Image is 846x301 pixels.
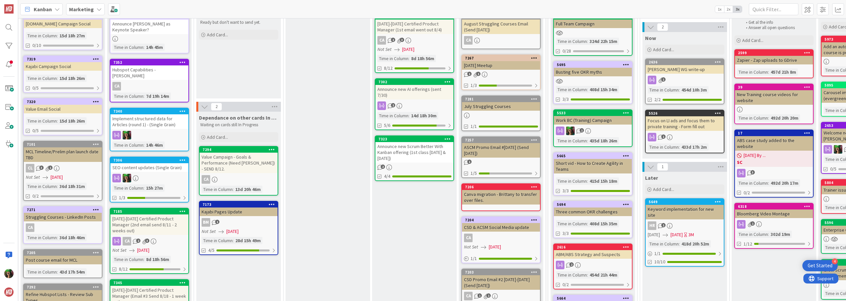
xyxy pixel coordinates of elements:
[750,221,755,226] span: 1
[24,147,102,162] div: MCL Timeline/Prelim plan launch date TBD
[23,141,102,201] a: 7101MCL Timeline/Prelim plan launch date TBDCLNot Set[DATE]Time in Column:36d 18h 31m0/2
[27,142,102,147] div: 7101
[375,79,453,85] div: 7302
[462,102,540,111] div: July Struggling Courses
[27,207,102,212] div: 7271
[375,36,453,45] div: CA
[735,90,813,105] div: New Training course videos for website
[645,198,724,267] a: 5649Keyword implementation for new siteHR[DATE][DATE]3MTime in Column:418d 20h 52m1/110/10
[200,147,278,153] div: 7294
[110,13,189,54] a: 7361Announce [PERSON_NAME] as Keynote Speaker?Time in Column:14h 45m
[588,220,619,227] div: 408d 15h 35m
[554,202,632,207] div: 5694
[554,14,632,28] div: 6209Full Team Campaign
[738,51,813,55] div: 2599
[119,194,125,201] span: 1/3
[123,131,131,139] img: SL
[587,38,588,45] span: :
[408,112,409,119] span: :
[462,36,540,45] div: CA
[679,86,680,94] span: :
[462,55,540,70] div: 7267[DATE] Meetup
[143,44,144,51] span: :
[113,158,188,163] div: 7306
[562,187,569,194] span: 3/3
[32,193,39,200] span: 0/2
[462,137,540,158] div: 7257ASCM Promo Email #[DATE] (Send [DATE])
[207,134,228,140] span: Add Card...
[69,6,94,13] b: Marketing
[24,207,102,221] div: 7271Struggling Courses - LinkedIn Posts
[112,141,143,149] div: Time in Column
[834,145,842,154] img: SL
[24,213,102,221] div: Struggling Courses - LinkedIn Posts
[661,134,666,139] span: 1
[556,177,587,185] div: Time in Column
[110,208,188,235] div: 7185[DATE]-[DATE] Certified Product Manager (2nd email send 8/11 - 2 weeks out)
[32,42,41,49] span: 0/10
[375,136,453,163] div: 7323Announce new Scrum Better With Kanban offering (1st class [DATE] & [DATE])
[24,207,102,213] div: 7271
[554,207,632,216] div: Three common OKR challenges
[465,56,540,60] div: 7267
[110,108,189,151] a: 7340Implement structured data for Articles (round 1) - (Single Grain)SLTime in Column:14h 46m
[554,110,632,125] div: 5533Work BC (Training) Campaign
[554,159,632,173] div: Short vid - How to Create Agility in Teams
[462,55,540,61] div: 7267
[110,163,188,172] div: SEO content updates (Single Grain)
[58,32,87,39] div: 15d 18h 27m
[143,93,144,100] span: :
[735,130,813,136] div: 17
[645,58,724,104] a: 2636[PERSON_NAME] WG write-upTime in Column:454d 10h 3m2/2
[738,131,813,135] div: 17
[769,179,800,187] div: 492d 20h 17m
[462,61,540,70] div: [DATE] Meetup
[462,217,540,223] div: 7204
[465,185,540,189] div: 7206
[24,141,102,147] div: 7101
[553,109,633,147] a: 5533Work BC (Training) CampaignSLTime in Column:435d 18h 26m
[202,218,210,227] div: BM
[467,160,472,164] span: 1
[377,46,392,52] i: Not Set
[744,189,750,196] span: 0/2
[648,221,656,230] div: HR
[461,136,541,178] a: 7257ASCM Promo Email #[DATE] (Send [DATE])1/5
[680,86,709,94] div: 454d 10h 3m
[556,38,587,45] div: Time in Column
[203,202,278,207] div: 7173
[110,131,188,139] div: SL
[737,114,768,122] div: Time in Column
[556,220,587,227] div: Time in Column
[462,14,540,34] div: 7270August Struggling Courses Email (Send [DATE])
[830,166,836,172] span: 0/5
[679,143,680,151] span: :
[737,159,811,166] b: SC
[554,202,632,216] div: 5694Three common OKR challenges
[113,209,188,214] div: 7185
[649,200,724,204] div: 5649
[375,85,453,99] div: Announce new AI offerings (sent 7/30)
[734,203,814,249] a: 6318Bloomberg Video MontageTime in Column:302d 19m1/12
[646,65,724,74] div: [PERSON_NAME] WG write-up
[381,165,385,169] span: 2
[24,14,102,28] div: 7321[DOMAIN_NAME] Campaign Social
[234,186,262,193] div: 13d 20h 46m
[200,153,278,173] div: Value Campaign - Goals & Performance (Need [PERSON_NAME]) - SEND 8/12.
[467,72,472,76] span: 1
[375,19,453,34] div: [DATE]-[DATE] Certified Product Manager (1st email went out 8/4)
[207,32,228,38] span: Add Card...
[465,138,540,142] div: 7257
[110,19,188,34] div: Announce [PERSON_NAME] as Keynote Speaker?
[735,209,813,218] div: Bloomberg Video Montage
[202,175,210,184] div: CA
[646,221,724,230] div: HR
[661,77,666,82] span: 1
[553,13,633,56] a: 6209Full Team CampaignTime in Column:324d 22h 15m0/28
[735,136,813,151] div: ABS case study added to the website
[57,32,58,39] span: :
[57,117,58,125] span: :
[734,49,814,78] a: 2599Zapier - Zap uploads to GDriveTime in Column:457d 21h 8m
[646,116,724,131] div: Focus on LI ads and focus them to private training - Form fill out
[557,111,632,115] div: 5533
